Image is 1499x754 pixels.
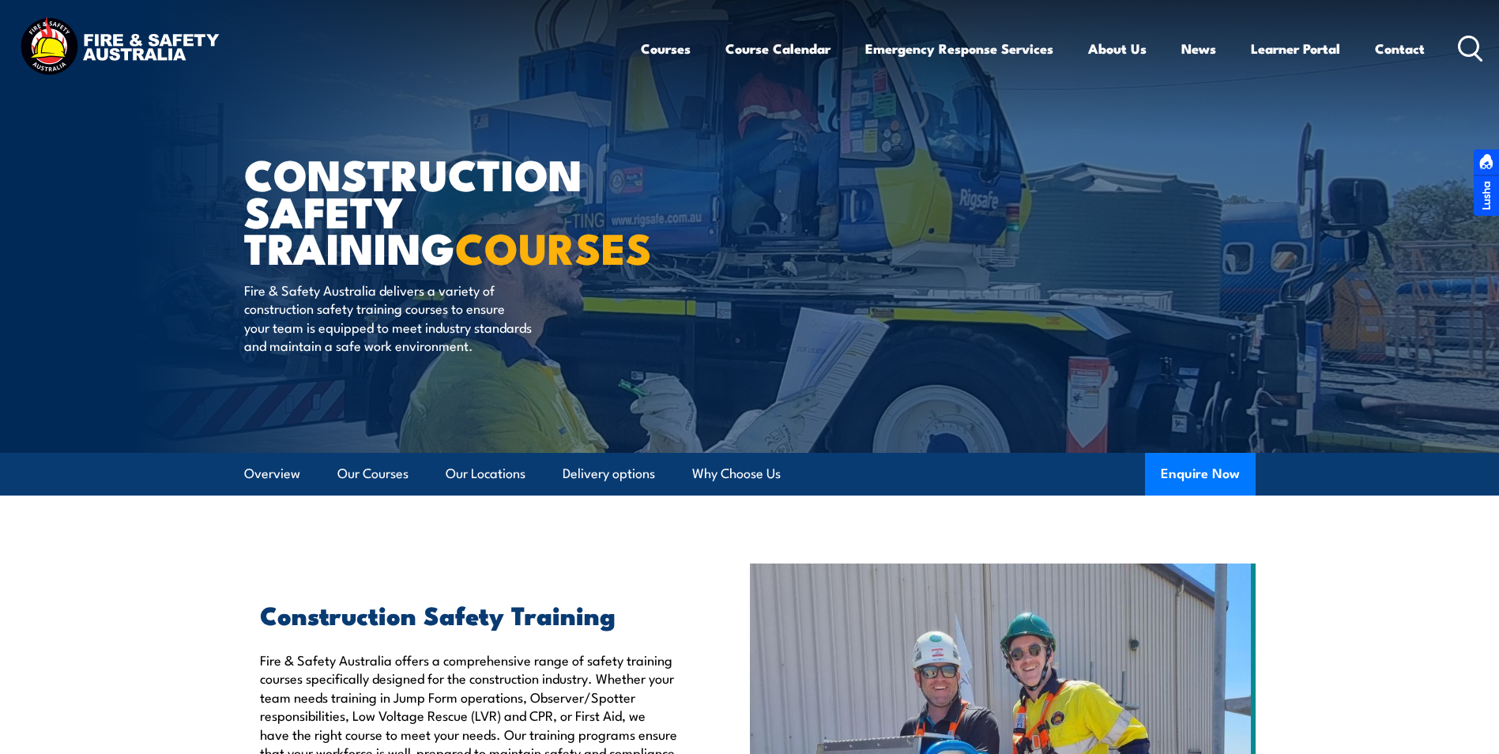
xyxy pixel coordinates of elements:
[1251,28,1340,70] a: Learner Portal
[725,28,830,70] a: Course Calendar
[1375,28,1425,70] a: Contact
[1181,28,1216,70] a: News
[1088,28,1147,70] a: About Us
[641,28,691,70] a: Courses
[244,281,533,355] p: Fire & Safety Australia delivers a variety of construction safety training courses to ensure your...
[244,453,300,495] a: Overview
[446,453,525,495] a: Our Locations
[455,213,652,279] strong: COURSES
[1145,453,1256,496] button: Enquire Now
[865,28,1053,70] a: Emergency Response Services
[692,453,781,495] a: Why Choose Us
[260,603,677,625] h2: Construction Safety Training
[244,155,635,266] h1: CONSTRUCTION SAFETY TRAINING
[337,453,409,495] a: Our Courses
[563,453,655,495] a: Delivery options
